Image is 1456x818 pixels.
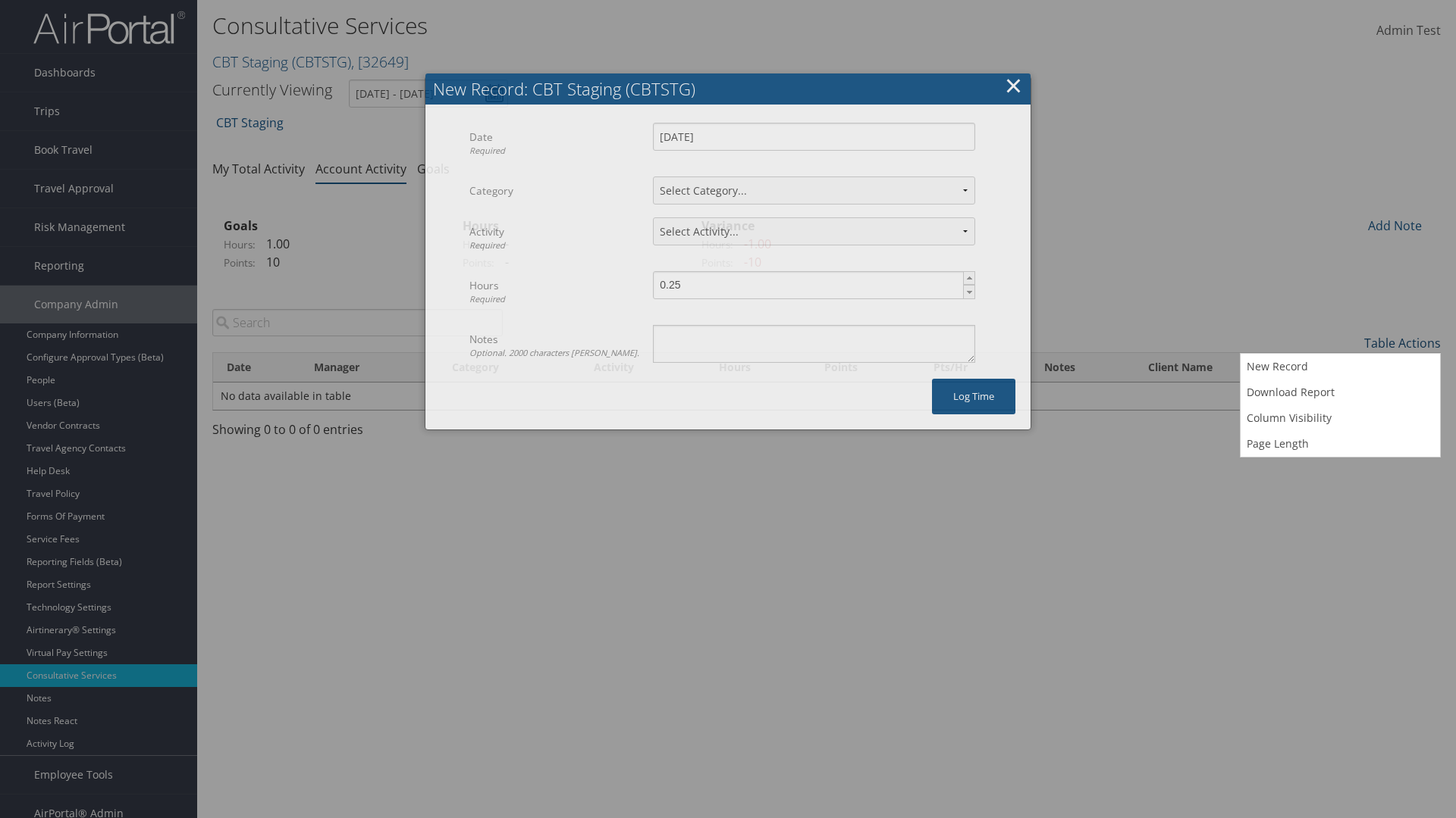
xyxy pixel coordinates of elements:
label: Activity [469,217,642,259]
div: New Record: CBT Staging (CBTSTG) [433,77,1031,101]
button: Log time [932,379,1015,414]
a: New Record [1241,354,1440,379]
label: Hours [469,271,642,313]
div: Required [469,293,642,306]
a: Column Visibility [1241,405,1440,431]
span: ▼ [964,286,976,298]
a: Page Length [1241,431,1440,457]
div: Required [469,239,642,252]
button: × [1005,70,1022,101]
span: ▲ [964,272,976,284]
div: Required [469,145,642,158]
label: Notes [469,325,642,367]
label: Date [469,123,642,164]
label: Category [469,176,642,205]
a: Download Report [1241,379,1440,405]
a: ▲ [963,271,975,286]
a: ▼ [963,285,975,299]
div: Optional. 2000 characters [PERSON_NAME]. [469,347,642,360]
